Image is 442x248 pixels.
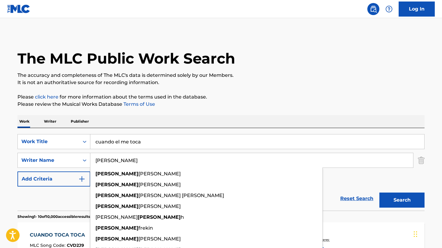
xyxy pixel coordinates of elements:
p: Please review the Musical Works Database [17,101,425,108]
img: Delete Criterion [418,153,425,168]
span: [PERSON_NAME] [139,171,181,177]
div: Drag [414,225,417,243]
img: MLC Logo [7,5,30,13]
p: Publisher [69,115,91,128]
a: click here [35,94,58,100]
p: Work [17,115,31,128]
strong: [PERSON_NAME] [95,225,139,231]
img: help [385,5,393,13]
img: 9d2ae6d4665cec9f34b9.svg [78,175,86,183]
strong: [PERSON_NAME] [95,203,139,209]
span: h [181,214,184,220]
form: Search Form [17,134,425,211]
span: [PERSON_NAME] [95,214,138,220]
img: search [370,5,377,13]
iframe: Chat Widget [412,219,442,248]
p: Showing 1 - 10 of 10,000 accessible results (Total 1,381,557 ) [17,214,118,219]
span: frekin [139,225,153,231]
button: Add Criteria [17,171,90,187]
p: Please for more information about the terms used in the database. [17,93,425,101]
div: Work Title [21,138,76,145]
p: The accuracy and completeness of The MLC's data is determined solely by our Members. [17,72,425,79]
a: Log In [399,2,435,17]
div: Help [383,3,395,15]
strong: [PERSON_NAME] [95,193,139,198]
div: Writer Name [21,157,76,164]
p: Writer [42,115,58,128]
strong: [PERSON_NAME] [95,182,139,187]
button: Search [379,193,425,208]
p: It is not an authoritative source for recording information. [17,79,425,86]
a: Terms of Use [122,101,155,107]
span: [PERSON_NAME] [139,203,181,209]
div: CUANDO TOCA TOCA [30,231,88,239]
strong: [PERSON_NAME] [95,236,139,242]
span: MLC Song Code : [30,243,67,248]
strong: [PERSON_NAME] [95,171,139,177]
a: Reset Search [337,192,376,205]
span: [PERSON_NAME] [139,236,181,242]
span: [PERSON_NAME] [139,182,181,187]
span: [PERSON_NAME] [PERSON_NAME] [139,193,224,198]
span: CVD2J9 [67,243,84,248]
a: Public Search [367,3,379,15]
strong: [PERSON_NAME] [138,214,181,220]
h1: The MLC Public Work Search [17,49,235,67]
